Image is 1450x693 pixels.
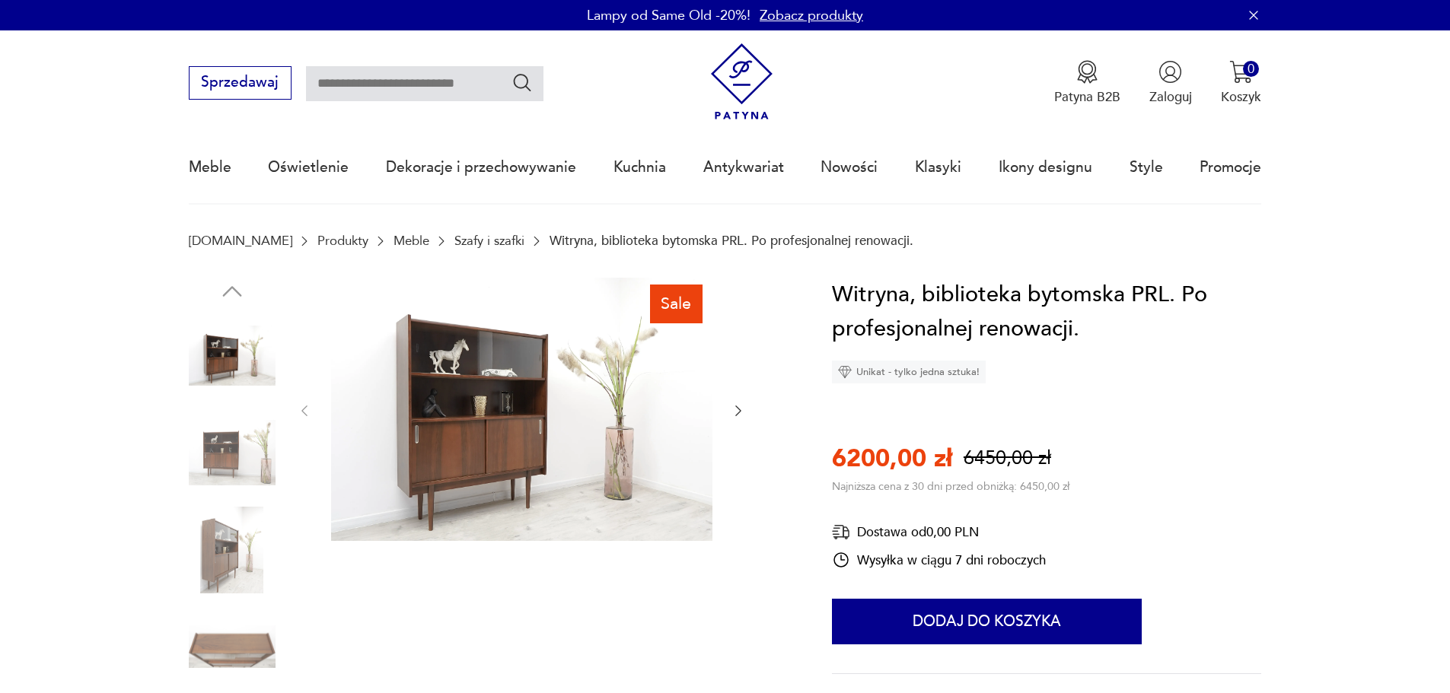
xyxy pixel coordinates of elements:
[650,285,703,323] div: Sale
[1054,60,1120,106] button: Patyna B2B
[189,234,292,248] a: [DOMAIN_NAME]
[832,442,952,475] p: 6200,00 zł
[189,507,276,593] img: Zdjęcie produktu Witryna, biblioteka bytomska PRL. Po profesjonalnej renowacji.
[1076,60,1099,84] img: Ikona medalu
[1149,60,1192,106] button: Zaloguj
[268,132,349,202] a: Oświetlenie
[189,132,231,202] a: Meble
[550,234,913,248] p: Witryna, biblioteka bytomska PRL. Po profesjonalnej renowacji.
[331,278,712,542] img: Zdjęcie produktu Witryna, biblioteka bytomska PRL. Po profesjonalnej renowacji.
[1229,60,1253,84] img: Ikona koszyka
[189,78,292,90] a: Sprzedawaj
[999,132,1092,202] a: Ikony designu
[189,66,292,100] button: Sprzedawaj
[1149,88,1192,106] p: Zaloguj
[1221,88,1261,106] p: Koszyk
[317,234,368,248] a: Produkty
[587,6,750,25] p: Lampy od Same Old -20%!
[386,132,576,202] a: Dekoracje i przechowywanie
[189,409,276,496] img: Zdjęcie produktu Witryna, biblioteka bytomska PRL. Po profesjonalnej renowacji.
[1130,132,1163,202] a: Style
[189,313,276,399] img: Zdjęcie produktu Witryna, biblioteka bytomska PRL. Po profesjonalnej renowacji.
[511,72,534,94] button: Szukaj
[760,6,863,25] a: Zobacz produkty
[454,234,524,248] a: Szafy i szafki
[1054,88,1120,106] p: Patyna B2B
[613,132,666,202] a: Kuchnia
[832,523,1046,542] div: Dostawa od 0,00 PLN
[964,445,1051,472] p: 6450,00 zł
[1200,132,1261,202] a: Promocje
[394,234,429,248] a: Meble
[832,479,1069,494] p: Najniższa cena z 30 dni przed obniżką: 6450,00 zł
[1243,61,1259,77] div: 0
[832,278,1261,347] h1: Witryna, biblioteka bytomska PRL. Po profesjonalnej renowacji.
[832,551,1046,569] div: Wysyłka w ciągu 7 dni roboczych
[832,523,850,542] img: Ikona dostawy
[1221,60,1261,106] button: 0Koszyk
[1054,60,1120,106] a: Ikona medaluPatyna B2B
[703,132,784,202] a: Antykwariat
[832,599,1142,644] button: Dodaj do koszyka
[832,361,986,383] div: Unikat - tylko jedna sztuka!
[821,132,878,202] a: Nowości
[1158,60,1182,84] img: Ikonka użytkownika
[189,603,276,690] img: Zdjęcie produktu Witryna, biblioteka bytomska PRL. Po profesjonalnej renowacji.
[703,43,780,120] img: Patyna - sklep z meblami i dekoracjami vintage
[915,132,961,202] a: Klasyki
[838,365,852,379] img: Ikona diamentu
